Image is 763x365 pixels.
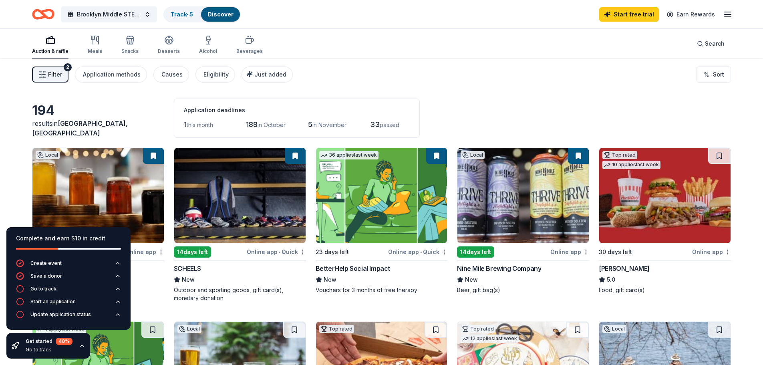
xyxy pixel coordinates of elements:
[32,5,54,24] a: Home
[32,148,164,243] img: Image for Wooden Hill Brewing Company
[316,147,448,294] a: Image for BetterHelp Social Impact36 applieslast week23 days leftOnline app•QuickBetterHelp Socia...
[316,148,447,243] img: Image for BetterHelp Social Impact
[125,247,164,257] div: Online app
[171,11,193,18] a: Track· 5
[30,311,91,318] div: Update application status
[30,286,56,292] div: Go to track
[16,259,121,272] button: Create event
[187,121,213,128] span: this month
[88,32,102,58] button: Meals
[121,32,139,58] button: Snacks
[692,247,731,257] div: Online app
[457,286,589,294] div: Beer, gift bag(s)
[461,325,495,333] div: Top rated
[247,247,306,257] div: Online app Quick
[457,264,541,273] div: Nine Mile Brewing Company
[174,264,201,273] div: SCHEELS
[32,119,128,137] span: [GEOGRAPHIC_DATA], [GEOGRAPHIC_DATA]
[174,286,306,302] div: Outdoor and sporting goods, gift card(s), monetary donation
[380,121,399,128] span: passed
[32,32,68,58] button: Auction & raffle
[550,247,589,257] div: Online app
[77,10,141,19] span: Brooklyn Middle STEAM School- Bulldog Bingo
[461,335,519,343] div: 12 applies last week
[370,120,380,129] span: 33
[199,32,217,58] button: Alcohol
[32,147,164,294] a: Image for Wooden Hill Brewing CompanyLocal14days leftOnline appWooden Hill Brewing CompanyNewMerc...
[161,70,183,79] div: Causes
[203,70,229,79] div: Eligibility
[279,249,280,255] span: •
[195,67,235,83] button: Eligibility
[599,247,632,257] div: 30 days left
[388,247,447,257] div: Online app Quick
[36,151,60,159] div: Local
[312,121,346,128] span: in November
[30,260,62,266] div: Create event
[48,70,62,79] span: Filter
[319,325,354,333] div: Top rated
[254,71,286,78] span: Just added
[16,298,121,311] button: Start an application
[207,11,234,18] a: Discover
[599,148,731,243] img: Image for Portillo's
[457,246,494,258] div: 14 days left
[199,48,217,54] div: Alcohol
[713,70,724,79] span: Sort
[457,147,589,294] a: Image for Nine Mile Brewing CompanyLocal14days leftOnline appNine Mile Brewing CompanyNewBeer, gi...
[16,285,121,298] button: Go to track
[599,264,650,273] div: [PERSON_NAME]
[83,70,141,79] div: Application methods
[705,39,725,48] span: Search
[158,32,180,58] button: Desserts
[32,67,68,83] button: Filter2
[319,151,378,159] div: 36 applies last week
[182,275,195,284] span: New
[691,36,731,52] button: Search
[163,6,241,22] button: Track· 5Discover
[308,120,312,129] span: 5
[602,161,660,169] div: 10 applies last week
[158,48,180,54] div: Desserts
[184,105,410,115] div: Application deadlines
[324,275,336,284] span: New
[599,7,659,22] a: Start free trial
[16,311,121,323] button: Update application status
[174,147,306,302] a: Image for SCHEELS14days leftOnline app•QuickSCHEELSNewOutdoor and sporting goods, gift card(s), m...
[697,67,731,83] button: Sort
[599,286,731,294] div: Food, gift card(s)
[32,48,68,54] div: Auction & raffle
[121,48,139,54] div: Snacks
[177,325,201,333] div: Local
[16,234,121,243] div: Complete and earn $10 in credit
[602,151,637,159] div: Top rated
[174,246,211,258] div: 14 days left
[184,120,187,129] span: 1
[316,264,390,273] div: BetterHelp Social Impact
[316,286,448,294] div: Vouchers for 3 months of free therapy
[75,67,147,83] button: Application methods
[30,273,62,279] div: Save a donor
[153,67,189,83] button: Causes
[26,347,72,353] div: Go to track
[258,121,286,128] span: in October
[457,148,589,243] img: Image for Nine Mile Brewing Company
[88,48,102,54] div: Meals
[32,119,128,137] span: in
[236,32,263,58] button: Beverages
[61,6,157,22] button: Brooklyn Middle STEAM School- Bulldog Bingo
[246,120,258,129] span: 188
[662,7,720,22] a: Earn Rewards
[64,63,72,71] div: 2
[174,148,306,243] img: Image for SCHEELS
[32,103,164,119] div: 194
[602,325,626,333] div: Local
[30,298,76,305] div: Start an application
[16,272,121,285] button: Save a donor
[316,247,349,257] div: 23 days left
[607,275,615,284] span: 5.0
[26,338,72,345] div: Get started
[420,249,422,255] span: •
[242,67,293,83] button: Just added
[32,119,164,138] div: results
